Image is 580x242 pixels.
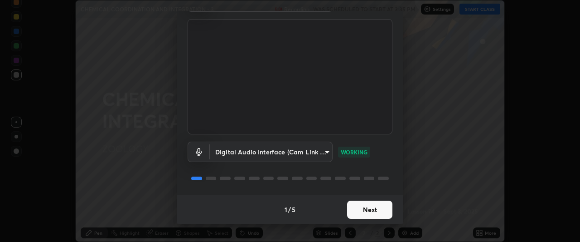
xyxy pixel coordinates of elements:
[210,142,333,162] div: Cam Link 4K (0fd9:0066)
[292,205,295,214] h4: 5
[288,205,291,214] h4: /
[341,148,367,156] p: WORKING
[347,201,392,219] button: Next
[285,205,287,214] h4: 1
